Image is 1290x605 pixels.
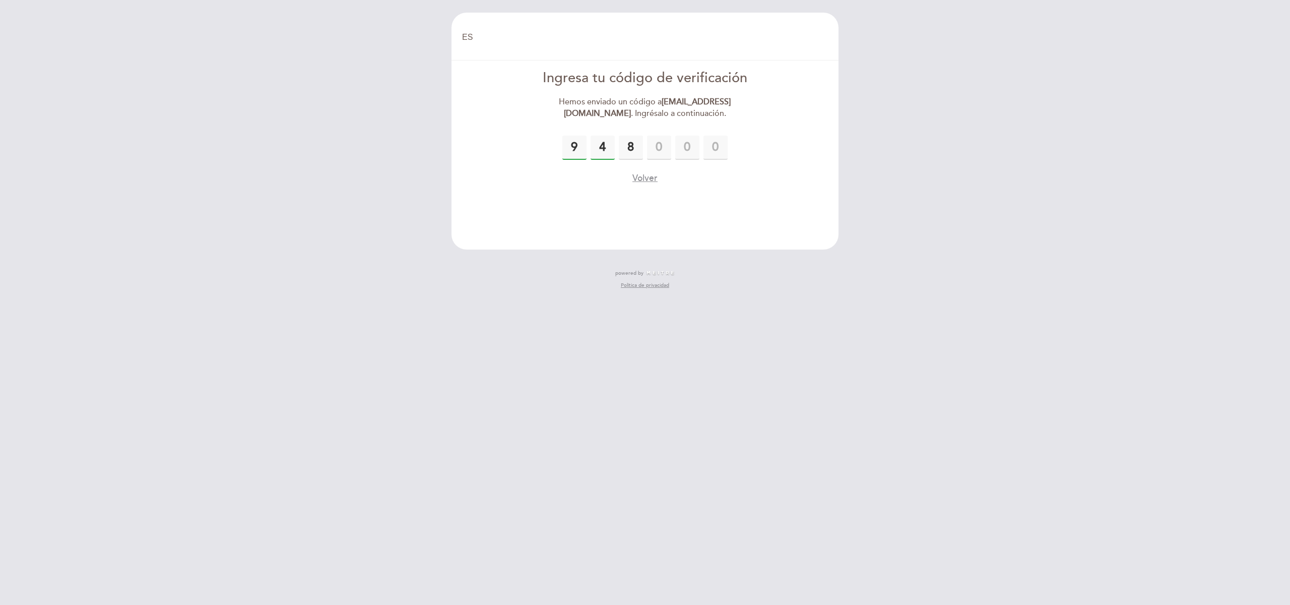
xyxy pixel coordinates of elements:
a: Política de privacidad [621,282,669,289]
input: 0 [591,136,615,160]
input: 0 [562,136,587,160]
input: 0 [619,136,643,160]
div: Hemos enviado un código a . Ingrésalo a continuación. [530,96,761,119]
span: powered by [615,270,643,277]
input: 0 [647,136,671,160]
div: Ingresa tu código de verificación [530,69,761,88]
button: Volver [632,172,658,185]
strong: [EMAIL_ADDRESS][DOMAIN_NAME] [564,97,731,118]
a: powered by [615,270,675,277]
input: 0 [703,136,728,160]
img: MEITRE [646,271,675,276]
input: 0 [675,136,699,160]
